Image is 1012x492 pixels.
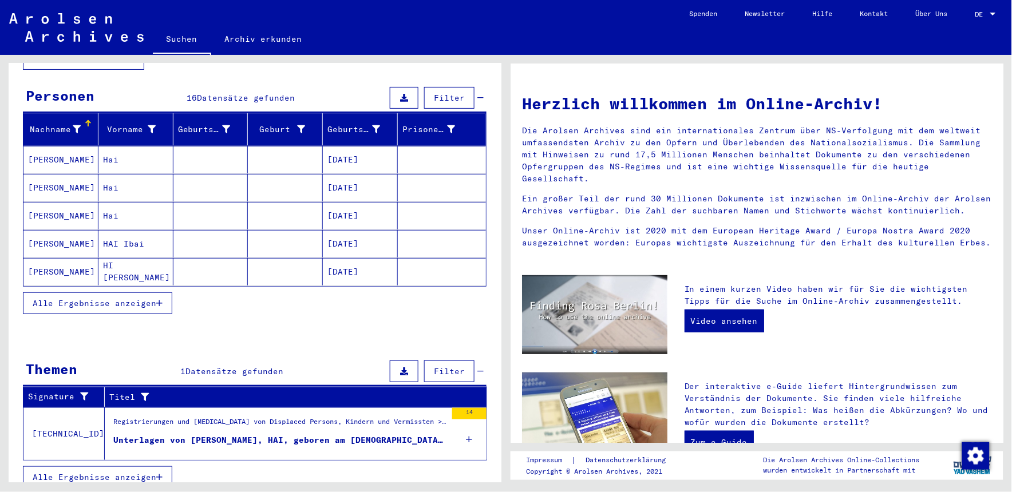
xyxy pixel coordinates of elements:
[252,124,305,136] div: Geburt‏
[98,174,173,201] mat-cell: Hai
[23,146,98,173] mat-cell: [PERSON_NAME]
[26,85,94,106] div: Personen
[23,230,98,257] mat-cell: [PERSON_NAME]
[323,258,398,285] mat-cell: [DATE]
[28,124,81,136] div: Nachname
[26,359,77,379] div: Themen
[113,416,446,433] div: Registrierungen und [MEDICAL_DATA] von Displaced Persons, Kindern und Vermissten > Unterstützungs...
[98,146,173,173] mat-cell: Hai
[173,113,248,145] mat-header-cell: Geburtsname
[452,408,487,419] div: 14
[764,465,920,475] p: wurden entwickelt in Partnerschaft mit
[252,120,322,138] div: Geburt‏
[33,298,156,308] span: Alle Ergebnisse anzeigen
[975,10,988,18] span: DE
[685,310,764,332] a: Video ansehen
[522,225,992,249] p: Unser Online-Archiv ist 2020 mit dem European Heritage Award / Europa Nostra Award 2020 ausgezeic...
[526,454,679,466] div: |
[323,230,398,257] mat-cell: [DATE]
[28,120,98,138] div: Nachname
[522,92,992,116] h1: Herzlich willkommen im Online-Archiv!
[23,466,172,488] button: Alle Ergebnisse anzeigen
[28,391,90,403] div: Signature
[522,125,992,185] p: Die Arolsen Archives sind ein internationales Zentrum über NS-Verfolgung mit dem weltweit umfasse...
[9,13,144,42] img: Arolsen_neg.svg
[197,93,295,103] span: Datensätze gefunden
[33,472,156,482] span: Alle Ergebnisse anzeigen
[327,124,380,136] div: Geburtsdatum
[23,258,98,285] mat-cell: [PERSON_NAME]
[98,113,173,145] mat-header-cell: Vorname
[685,431,754,454] a: Zum e-Guide
[178,124,231,136] div: Geburtsname
[23,202,98,229] mat-cell: [PERSON_NAME]
[323,146,398,173] mat-cell: [DATE]
[23,292,172,314] button: Alle Ergebnisse anzeigen
[181,366,186,376] span: 1
[109,388,473,406] div: Titel
[434,366,465,376] span: Filter
[23,113,98,145] mat-header-cell: Nachname
[424,360,475,382] button: Filter
[23,407,105,460] td: [TECHNICAL_ID]
[178,120,248,138] div: Geburtsname
[103,124,156,136] div: Vorname
[398,113,486,145] mat-header-cell: Prisoner #
[98,202,173,229] mat-cell: Hai
[526,454,571,466] a: Impressum
[323,113,398,145] mat-header-cell: Geburtsdatum
[576,454,679,466] a: Datenschutzerklärung
[685,380,992,428] p: Der interaktive e-Guide liefert Hintergrundwissen zum Verständnis der Dokumente. Sie finden viele...
[522,193,992,217] p: Ein großer Teil der rund 30 Millionen Dokumente ist inzwischen im Online-Archiv der Arolsen Archi...
[323,174,398,201] mat-cell: [DATE]
[98,258,173,285] mat-cell: HI [PERSON_NAME]
[103,120,173,138] div: Vorname
[685,283,992,307] p: In einem kurzen Video haben wir für Sie die wichtigsten Tipps für die Suche im Online-Archiv zusa...
[109,391,458,403] div: Titel
[327,120,397,138] div: Geburtsdatum
[526,466,679,477] p: Copyright © Arolsen Archives, 2021
[113,434,446,446] div: Unterlagen von [PERSON_NAME], HAI, geboren am [DEMOGRAPHIC_DATA], geboren in [GEOGRAPHIC_DATA] un...
[28,388,104,406] div: Signature
[764,455,920,465] p: Die Arolsen Archives Online-Collections
[522,372,667,469] img: eguide.jpg
[402,120,472,138] div: Prisoner #
[153,25,211,55] a: Suchen
[98,230,173,257] mat-cell: HAI Ibai
[402,124,455,136] div: Prisoner #
[23,174,98,201] mat-cell: [PERSON_NAME]
[323,202,398,229] mat-cell: [DATE]
[187,93,197,103] span: 16
[424,87,475,109] button: Filter
[434,93,465,103] span: Filter
[186,366,284,376] span: Datensätze gefunden
[522,275,667,354] img: video.jpg
[211,25,316,53] a: Archiv erkunden
[962,442,990,470] img: Zustimmung ändern
[248,113,323,145] mat-header-cell: Geburt‏
[951,451,994,479] img: yv_logo.png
